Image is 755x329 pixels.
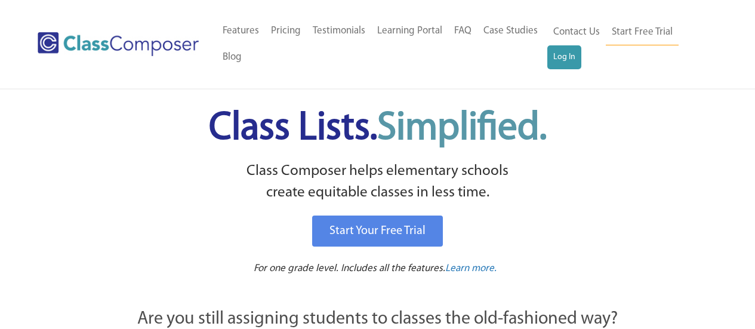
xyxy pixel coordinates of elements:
[217,18,265,44] a: Features
[254,263,445,273] span: For one grade level. Includes all the features.
[445,263,497,273] span: Learn more.
[445,262,497,276] a: Learn more.
[329,225,426,237] span: Start Your Free Trial
[72,161,684,204] p: Class Composer helps elementary schools create equitable classes in less time.
[265,18,307,44] a: Pricing
[448,18,477,44] a: FAQ
[606,19,679,46] a: Start Free Trial
[477,18,544,44] a: Case Studies
[217,18,547,70] nav: Header Menu
[547,45,581,69] a: Log In
[547,19,708,69] nav: Header Menu
[312,216,443,247] a: Start Your Free Trial
[371,18,448,44] a: Learning Portal
[38,32,199,56] img: Class Composer
[547,19,606,45] a: Contact Us
[377,109,547,148] span: Simplified.
[209,109,547,148] span: Class Lists.
[307,18,371,44] a: Testimonials
[217,44,248,70] a: Blog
